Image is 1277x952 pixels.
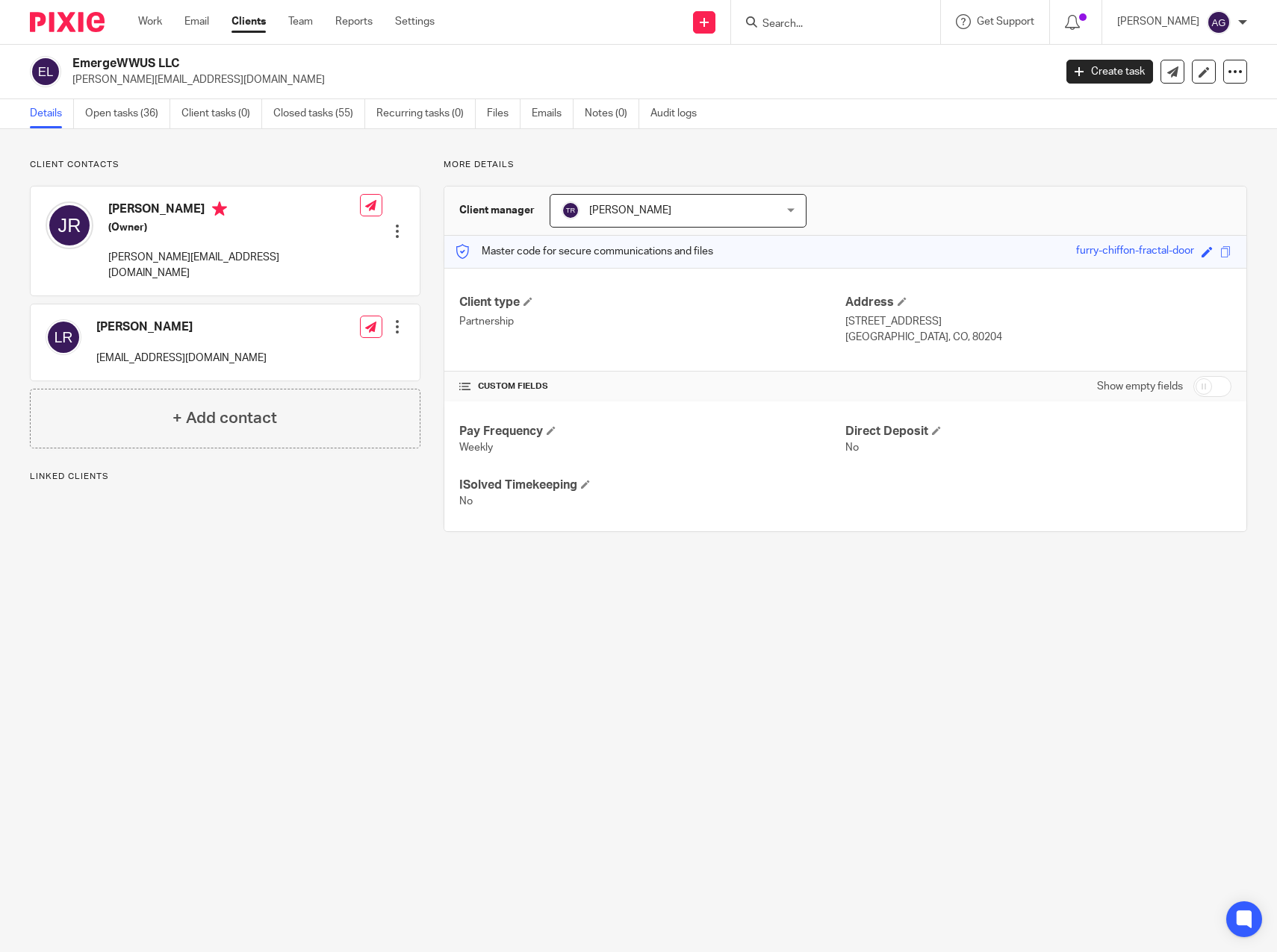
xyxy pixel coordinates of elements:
img: Pixie [30,12,105,32]
a: Closed tasks (55) [273,99,365,128]
p: [PERSON_NAME] [1117,14,1199,29]
img: svg%3E [1207,10,1231,34]
a: Emails [532,99,574,128]
p: [GEOGRAPHIC_DATA], CO, 80204 [845,330,1231,345]
span: No [459,496,473,507]
h4: Direct Deposit [845,424,1231,439]
a: Create task [1066,60,1153,84]
a: Email [184,14,209,29]
input: Search [761,18,895,31]
i: Primary [212,201,227,216]
p: Master code for secure communications and files [456,244,713,259]
h4: + Add contact [173,407,277,430]
p: [EMAIL_ADDRESS][DOMAIN_NAME] [96,351,267,366]
h4: [PERSON_NAME] [108,201,360,220]
a: Client tasks (0) [181,99,262,128]
img: svg%3E [562,201,580,219]
a: Open tasks (36) [85,99,170,128]
a: Notes (0) [585,99,639,128]
p: Partnership [459,314,845,329]
p: [STREET_ADDRESS] [845,314,1231,329]
h4: [PERSON_NAME] [96,319,267,335]
span: No [845,442,859,453]
div: furry-chiffon-fractal-door [1076,243,1194,260]
a: Details [30,99,74,128]
a: Recurring tasks (0) [376,99,476,128]
h4: Client type [459,295,845,310]
a: Audit logs [650,99,708,128]
a: Reports [335,14,373,29]
p: More details [444,159,1247,171]
h5: (Owner) [108,220,360,235]
h4: CUSTOM FIELDS [459,381,845,392]
a: Files [487,99,521,128]
span: Weekly [459,442,493,453]
span: Get Support [977,16,1034,27]
h4: Pay Frequency [459,424,845,439]
img: svg%3E [46,319,81,355]
h4: Address [845,295,1231,310]
label: Show empty fields [1097,379,1183,394]
h3: Client manager [459,203,535,218]
h2: EmergeWWUS LLC [72,56,850,72]
a: Settings [395,14,435,29]
p: Linked clients [30,471,420,483]
span: [PERSON_NAME] [589,205,671,216]
p: [PERSON_NAME][EMAIL_ADDRESS][DOMAIN_NAME] [72,72,1044,87]
a: Team [288,14,313,29]
p: Client contacts [30,159,420,171]
img: svg%3E [46,201,93,249]
img: svg%3E [30,56,61,87]
a: Work [138,14,162,29]
h4: ISolved Timekeeping [459,477,845,493]
a: Clients [232,14,266,29]
p: [PERSON_NAME][EMAIL_ADDRESS][DOMAIN_NAME] [108,250,360,281]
